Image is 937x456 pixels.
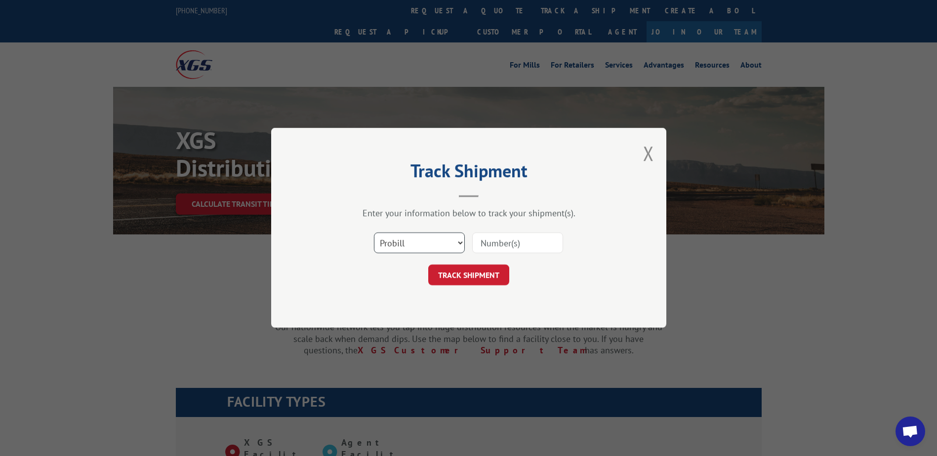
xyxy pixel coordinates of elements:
[428,265,509,286] button: TRACK SHIPMENT
[321,164,617,183] h2: Track Shipment
[896,417,925,446] a: Open chat
[321,208,617,219] div: Enter your information below to track your shipment(s).
[643,140,654,166] button: Close modal
[472,233,563,254] input: Number(s)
